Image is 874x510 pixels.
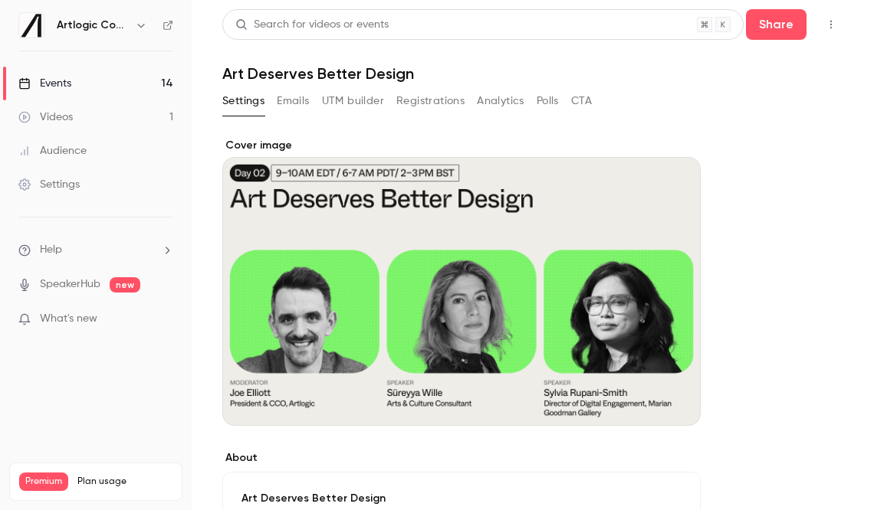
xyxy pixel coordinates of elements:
li: help-dropdown-opener [18,242,173,258]
label: Cover image [222,138,701,153]
h1: Art Deserves Better Design [222,64,843,83]
div: Search for videos or events [235,17,389,33]
div: Events [18,76,71,91]
div: Settings [18,177,80,192]
h6: Artlogic Connect 2025 [57,18,129,33]
div: Videos [18,110,73,125]
button: UTM builder [322,89,384,113]
button: Registrations [396,89,465,113]
img: Artlogic Connect 2025 [19,13,44,38]
span: Premium [19,472,68,491]
button: Share [746,9,807,40]
section: Cover image [222,138,701,426]
button: Polls [537,89,559,113]
span: new [110,277,140,293]
div: Audience [18,143,87,159]
span: Help [40,242,62,258]
button: Analytics [477,89,524,113]
span: What's new [40,311,97,327]
label: About [222,450,701,466]
p: Art Deserves Better Design [242,491,682,506]
button: CTA [571,89,592,113]
iframe: Noticeable Trigger [155,312,173,326]
a: SpeakerHub [40,276,100,293]
button: Settings [222,89,264,113]
span: Plan usage [77,476,172,488]
button: Emails [277,89,309,113]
